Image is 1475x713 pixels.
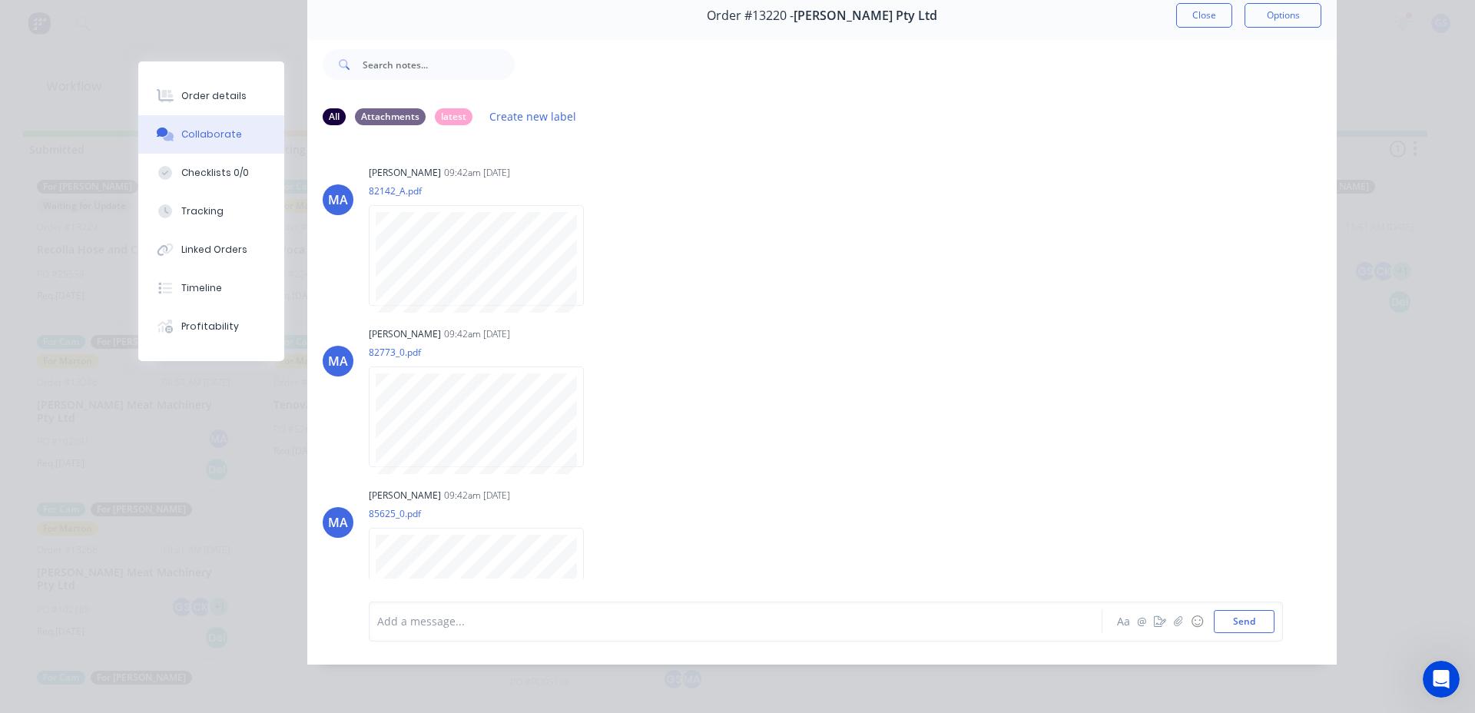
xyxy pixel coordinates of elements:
[138,77,284,115] button: Order details
[369,507,599,520] p: 85625_0.pdf
[707,8,794,23] span: Order #13220 -
[435,108,472,125] div: latest
[1176,3,1232,28] button: Close
[1423,661,1460,698] iframe: Intercom live chat
[355,108,426,125] div: Attachments
[181,320,239,333] div: Profitability
[482,106,585,127] button: Create new label
[363,49,515,80] input: Search notes...
[323,108,346,125] div: All
[444,327,510,341] div: 09:42am [DATE]
[138,307,284,346] button: Profitability
[1114,612,1132,631] button: Aa
[444,166,510,180] div: 09:42am [DATE]
[138,269,284,307] button: Timeline
[1132,612,1151,631] button: @
[369,184,599,197] p: 82142_A.pdf
[138,192,284,230] button: Tracking
[1245,3,1321,28] button: Options
[328,513,348,532] div: MA
[369,489,441,502] div: [PERSON_NAME]
[328,352,348,370] div: MA
[138,230,284,269] button: Linked Orders
[181,243,247,257] div: Linked Orders
[181,89,247,103] div: Order details
[369,166,441,180] div: [PERSON_NAME]
[369,346,599,359] p: 82773_0.pdf
[369,327,441,341] div: [PERSON_NAME]
[444,489,510,502] div: 09:42am [DATE]
[181,204,224,218] div: Tracking
[1214,610,1274,633] button: Send
[328,191,348,209] div: MA
[1188,612,1206,631] button: ☺
[794,8,937,23] span: [PERSON_NAME] Pty Ltd
[181,128,242,141] div: Collaborate
[138,115,284,154] button: Collaborate
[181,166,249,180] div: Checklists 0/0
[138,154,284,192] button: Checklists 0/0
[181,281,222,295] div: Timeline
